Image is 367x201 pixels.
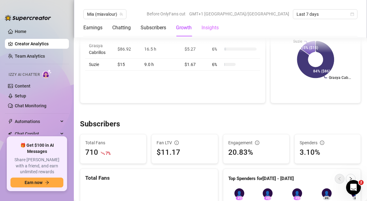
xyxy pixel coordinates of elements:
[300,139,356,146] div: Spenders
[85,40,114,59] td: Grasya Cabrillos
[8,119,13,124] span: thunderbolt
[114,59,141,71] td: $15
[176,24,192,31] div: Growth
[5,15,51,21] img: logo-BBDzfeDw.svg
[292,188,302,198] div: 👤
[10,142,63,154] span: 🎁 Get $100 in AI Messages
[212,46,222,52] span: 6 %
[10,157,63,175] span: Share [PERSON_NAME] with a friend, and earn unlimited rewards
[300,147,356,158] div: 3.10%
[228,175,294,183] article: Top Spenders for [DATE] - [DATE]
[141,59,181,71] td: 9.0 h
[157,139,213,146] div: Fan LTV
[85,147,98,158] div: 710
[255,141,259,145] span: info-circle
[189,9,289,18] span: GMT+1 [GEOGRAPHIC_DATA]/[GEOGRAPHIC_DATA]
[234,188,244,198] div: 👤
[9,72,40,78] span: Izzy AI Chatter
[346,180,361,195] iframe: Intercom live chat
[8,132,12,136] img: Chat Copilot
[320,141,324,145] span: info-circle
[181,59,208,71] td: $1.67
[263,188,273,198] div: 👤
[323,196,330,200] div: # 4
[174,141,179,145] span: info-circle
[85,139,141,146] span: Total Fans
[10,178,63,187] button: Earn nowarrow-right
[112,24,131,31] div: Chatting
[359,180,364,185] span: 2
[297,10,354,19] span: Last 7 days
[236,196,243,200] div: # 1
[293,39,303,43] text: Suzie
[85,59,114,71] td: Suzie
[147,9,185,18] span: Before OnlyFans cut
[42,69,52,78] img: AI Chatter
[85,174,213,182] div: Total Fans
[353,196,360,200] div: # 5
[157,147,213,158] div: $11.17
[141,24,166,31] div: Subscribers
[322,188,332,198] div: 👤
[15,84,30,88] a: Content
[45,180,49,185] span: arrow-right
[106,150,110,156] span: 7 %
[349,177,353,181] span: right
[80,119,120,129] h3: Subscribers
[212,61,222,68] span: 6 %
[201,24,219,31] div: Insights
[264,196,271,200] div: # 2
[101,151,105,155] span: fall
[350,12,354,16] span: calendar
[228,139,284,146] div: Engagement
[15,54,45,59] a: Team Analytics
[25,180,42,185] span: Earn now
[293,196,301,200] div: # 3
[114,40,141,59] td: $86.92
[83,24,102,31] div: Earnings
[329,76,351,80] text: Grasya Cab...
[87,10,123,19] span: Mia (miavalour)
[228,147,284,158] div: 20.83%
[15,93,26,98] a: Setup
[119,12,123,16] span: team
[15,117,58,126] span: Automations
[15,103,46,108] a: Chat Monitoring
[15,29,26,34] a: Home
[141,40,181,59] td: 16.5 h
[15,39,64,49] a: Creator Analytics
[181,40,208,59] td: $5.27
[15,129,58,139] span: Chat Copilot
